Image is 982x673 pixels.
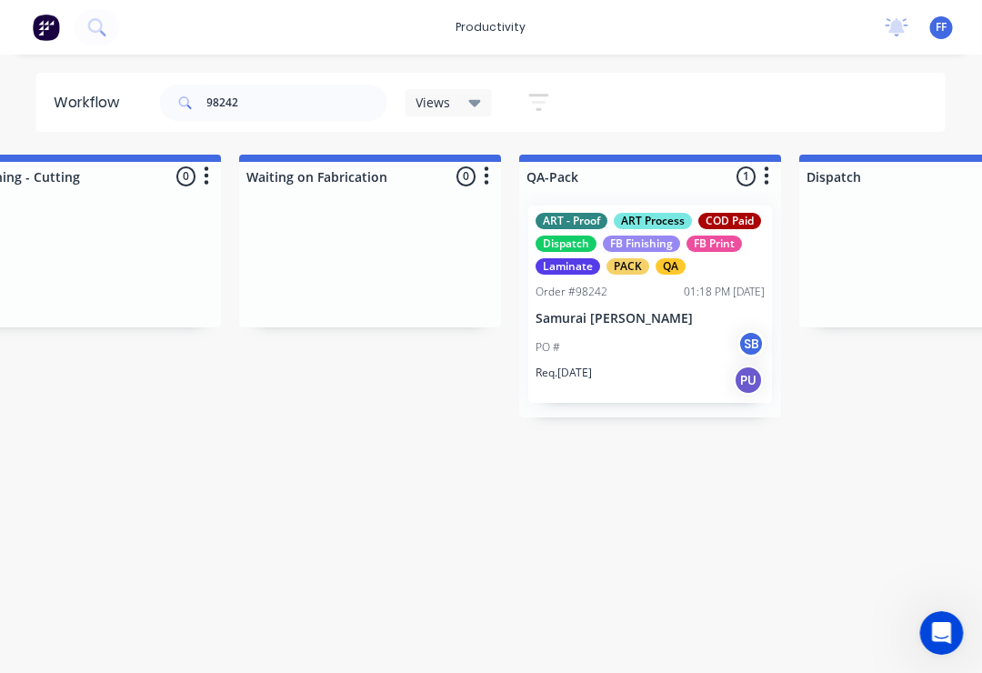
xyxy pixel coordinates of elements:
div: FB Print [687,236,743,252]
p: Samurai [PERSON_NAME] [536,311,766,326]
input: Search for orders... [207,85,387,121]
div: ART - ProofART ProcessCOD PaidDispatchFB FinishingFB PrintLaminatePACKQAOrder #9824201:18 PM [DAT... [529,206,773,403]
div: 01:18 PM [DATE] [685,284,766,300]
div: Order #98242 [536,284,608,300]
div: Laminate [536,258,601,275]
div: Dispatch [536,236,597,252]
p: Req. [DATE] [536,365,593,381]
div: ART Process [615,213,693,229]
div: FB Finishing [604,236,681,252]
div: QA [656,258,686,275]
div: ART - Proof [536,213,608,229]
span: Views [416,93,451,112]
p: PO # [536,339,561,356]
div: PU [735,366,764,395]
div: COD Paid [699,213,762,229]
div: PACK [607,258,650,275]
div: SB [738,330,766,357]
div: Workflow [55,92,129,114]
iframe: Intercom live chat [920,611,964,655]
img: Factory [33,14,60,41]
div: productivity [447,14,536,41]
span: FF [937,19,947,35]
